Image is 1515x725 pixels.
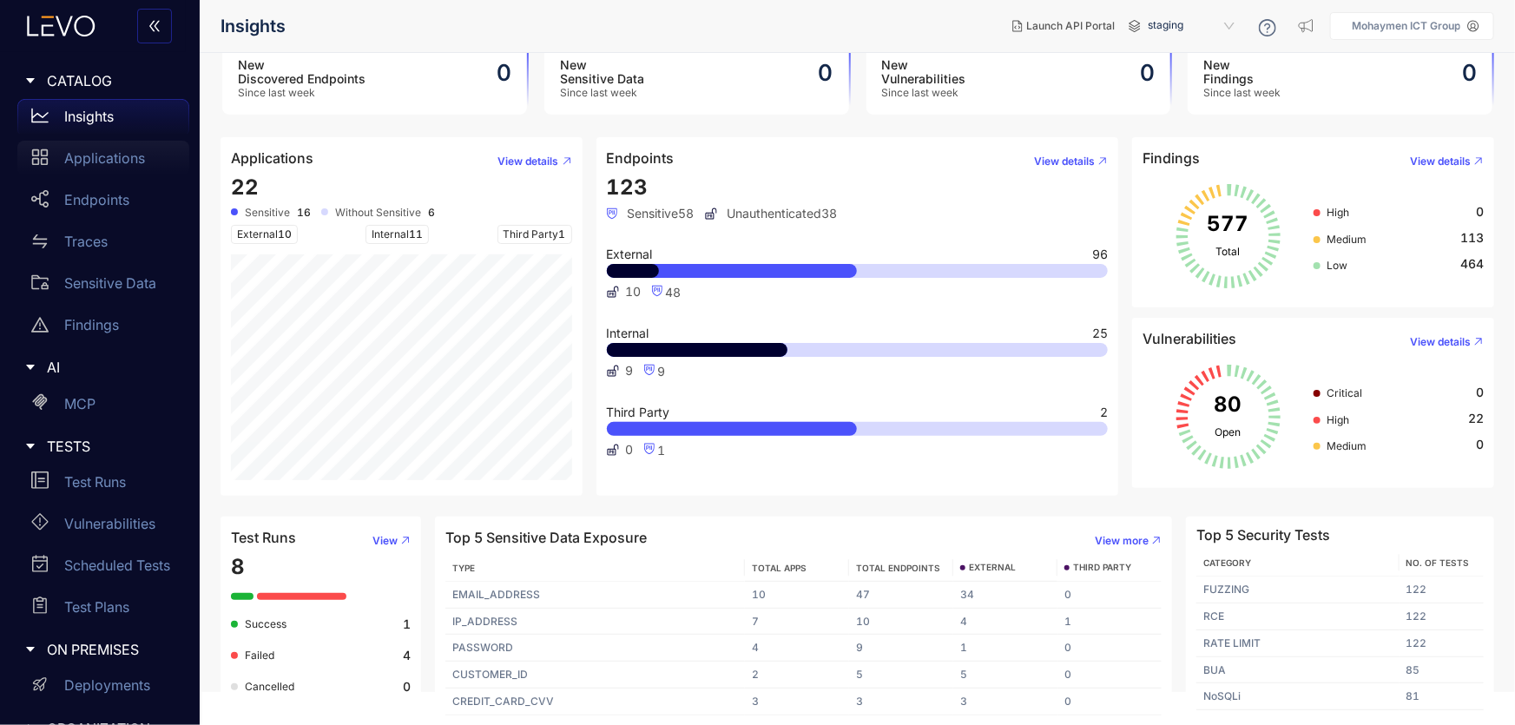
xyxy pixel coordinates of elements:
span: Sensitive [245,207,290,219]
td: 122 [1400,630,1484,657]
p: Deployments [64,677,150,693]
span: Medium [1327,439,1367,452]
h2: 0 [1462,60,1477,86]
button: Launch API Portal [998,12,1129,40]
a: Insights [17,99,189,141]
td: NoSQLi [1196,683,1399,710]
span: View details [1410,336,1471,348]
span: View details [1034,155,1095,168]
p: Vulnerabilities [64,516,155,531]
span: Without Sensitive [335,207,421,219]
div: TESTS [10,428,189,465]
td: 3 [849,689,953,715]
td: 85 [1400,657,1484,684]
span: Category [1203,557,1251,568]
span: 9 [626,364,634,378]
b: 4 [403,649,411,662]
span: 0 [626,443,634,457]
span: External [231,225,298,244]
td: 0 [1057,662,1162,689]
td: 1 [953,635,1057,662]
h4: Vulnerabilities [1143,331,1236,346]
span: High [1327,206,1350,219]
a: Sensitive Data [17,266,189,307]
td: 122 [1400,577,1484,603]
span: Since last week [1203,87,1281,99]
p: Traces [64,234,108,249]
span: View details [498,155,559,168]
td: RATE LIMIT [1196,630,1399,657]
a: Test Runs [17,465,189,506]
td: 3 [745,689,849,715]
span: 0 [1476,386,1484,399]
span: 8 [231,554,245,579]
div: CATALOG [10,63,189,99]
h2: 0 [497,60,511,86]
span: 10 [278,227,292,241]
a: Endpoints [17,182,189,224]
td: 0 [1057,582,1162,609]
span: AI [47,359,175,375]
td: 81 [1400,683,1484,710]
span: Failed [245,649,274,662]
td: EMAIL_ADDRESS [445,582,745,609]
h4: Applications [231,150,313,166]
span: 123 [607,175,649,200]
span: Internal [366,225,429,244]
h3: New Findings [1203,58,1281,86]
td: PASSWORD [445,635,745,662]
h3: New Sensitive Data [560,58,644,86]
button: View details [1020,148,1108,175]
td: 3 [953,689,1057,715]
td: CREDIT_CARD_CVV [445,689,745,715]
a: Vulnerabilities [17,506,189,548]
a: Traces [17,224,189,266]
button: View [359,527,411,555]
b: 0 [403,680,411,694]
td: 5 [953,662,1057,689]
td: 4 [953,609,1057,636]
span: double-left [148,19,161,35]
span: Third Party [497,225,572,244]
td: 47 [849,582,953,609]
span: 113 [1460,231,1484,245]
span: Since last week [882,87,966,99]
h3: New Discovered Endpoints [238,58,366,86]
div: ON PREMISES [10,631,189,668]
span: caret-right [24,361,36,373]
button: View details [1396,328,1484,356]
span: Unauthenticated 38 [705,207,838,221]
td: 9 [849,635,953,662]
span: 25 [1092,327,1108,339]
span: View more [1095,535,1149,547]
span: 2 [1100,406,1108,419]
span: 9 [658,364,666,379]
p: MCP [64,396,96,412]
span: 464 [1460,257,1484,271]
span: caret-right [24,643,36,656]
span: 1 [658,443,666,458]
a: Applications [17,141,189,182]
span: caret-right [24,75,36,87]
button: View more [1081,527,1162,555]
span: 11 [409,227,423,241]
span: TOTAL APPS [752,563,807,573]
td: IP_ADDRESS [445,609,745,636]
td: FUZZING [1196,577,1399,603]
td: 0 [1057,689,1162,715]
a: Findings [17,307,189,349]
p: Scheduled Tests [64,557,170,573]
span: CATALOG [47,73,175,89]
p: Test Runs [64,474,126,490]
p: Sensitive Data [64,275,156,291]
td: BUA [1196,657,1399,684]
h2: 0 [819,60,833,86]
a: MCP [17,386,189,428]
p: Findings [64,317,119,333]
span: High [1327,413,1350,426]
span: THIRD PARTY [1073,563,1131,573]
span: Sensitive 58 [607,207,695,221]
span: warning [31,316,49,333]
div: AI [10,349,189,386]
span: swap [31,233,49,250]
